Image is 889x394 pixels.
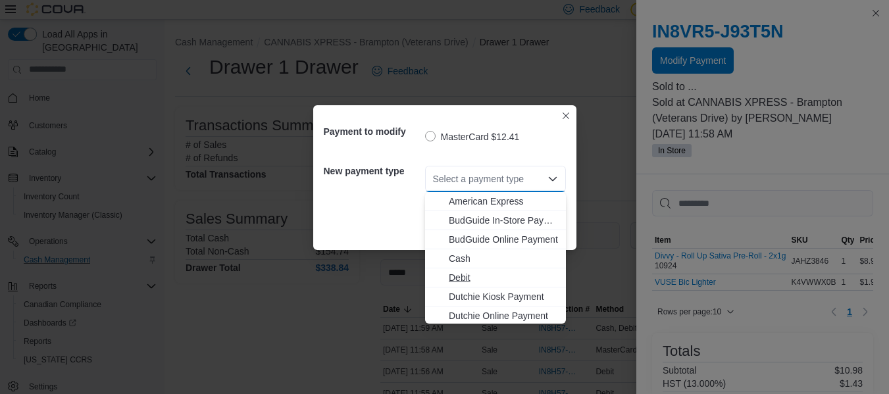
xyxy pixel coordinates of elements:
[425,129,520,145] label: MasterCard $12.41
[547,174,558,184] button: Close list of options
[449,195,558,208] span: American Express
[425,287,566,307] button: Dutchie Kiosk Payment
[449,214,558,227] span: BudGuide In-Store Payment
[433,171,434,187] input: Accessible screen reader label
[324,118,422,145] h5: Payment to modify
[425,230,566,249] button: BudGuide Online Payment
[449,309,558,322] span: Dutchie Online Payment
[449,252,558,265] span: Cash
[425,249,566,268] button: Cash
[425,307,566,326] button: Dutchie Online Payment
[449,290,558,303] span: Dutchie Kiosk Payment
[449,233,558,246] span: BudGuide Online Payment
[425,211,566,230] button: BudGuide In-Store Payment
[425,192,566,211] button: American Express
[558,108,574,124] button: Closes this modal window
[449,271,558,284] span: Debit
[425,268,566,287] button: Debit
[324,158,422,184] h5: New payment type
